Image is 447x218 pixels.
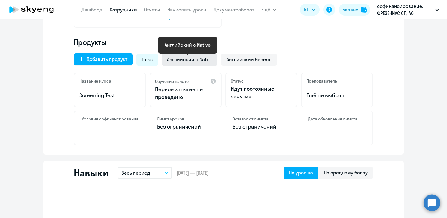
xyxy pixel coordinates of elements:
span: [DATE] — [DATE] [177,170,208,176]
span: Ещё [261,6,270,13]
h4: Условия софинансирования [82,116,139,122]
h2: Навыки [74,167,108,179]
div: Добавить продукт [87,55,127,63]
p: Ещё не выбран [306,92,368,99]
a: Отчеты [144,7,160,13]
a: Дашборд [81,7,102,13]
p: Весь период [121,169,150,176]
div: Баланс [342,6,358,13]
a: Начислить уроки [167,7,206,13]
h4: Дата обновления лимита [308,116,365,122]
p: софинансирование, ФРЕЗЕНИУС СП, АО [377,2,433,17]
p: Без ограничений [157,123,214,131]
p: Идут постоянные занятия [231,85,292,101]
img: balance [361,7,367,13]
button: Добавить продукт [74,53,133,65]
h5: Обучение начато [155,79,189,84]
button: RU [300,4,320,16]
h5: Статус [231,78,244,84]
button: Балансbalance [339,4,370,16]
button: Весь период [118,167,172,179]
span: RU [304,6,309,13]
p: Без ограничений [233,123,290,131]
div: По среднему баллу [324,169,368,176]
a: Сотрудники [110,7,137,13]
div: Английский с Native [165,41,211,48]
span: Английский General [227,56,272,63]
p: – [308,123,365,131]
span: Английский с Native [167,56,212,63]
p: Screening Test [79,92,141,99]
h5: Название курса [79,78,111,84]
span: Talks [142,56,153,63]
button: Ещё [261,4,276,16]
h4: Продукты [74,37,373,47]
a: Документооборот [214,7,254,13]
button: софинансирование, ФРЕЗЕНИУС СП, АО [374,2,442,17]
h5: Преподаватель [306,78,337,84]
p: – [82,123,139,131]
div: По уровню [289,169,313,176]
h4: Лимит уроков [157,116,214,122]
h4: Остаток от лимита [233,116,290,122]
p: Первое занятие не проведено [155,86,216,101]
